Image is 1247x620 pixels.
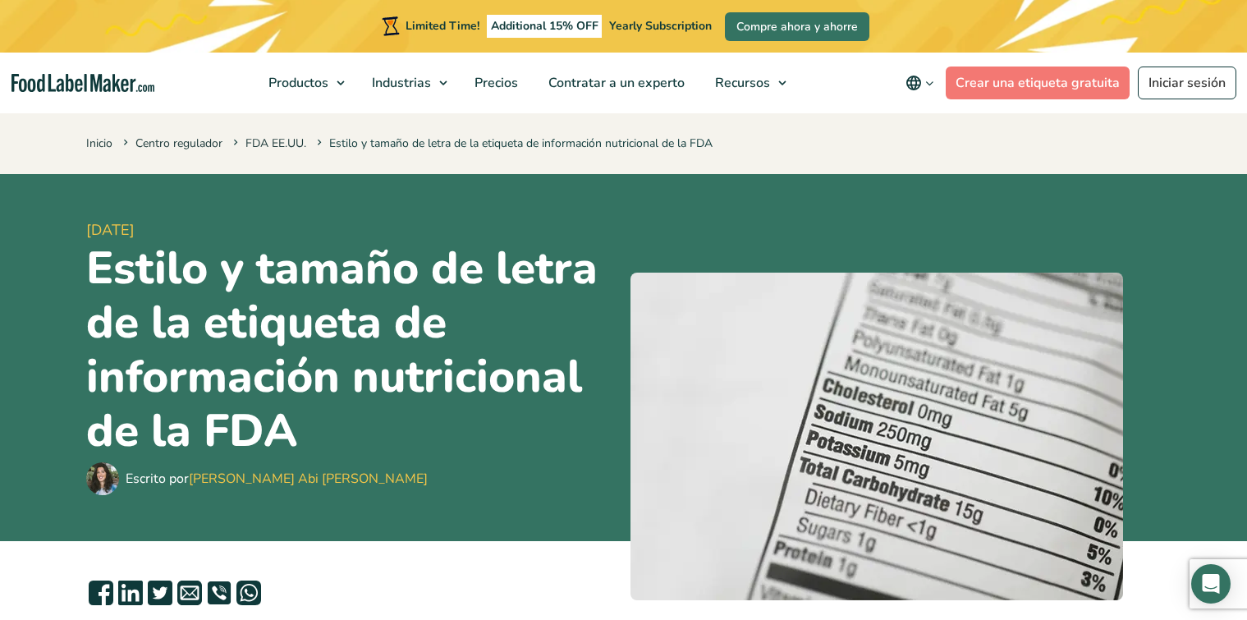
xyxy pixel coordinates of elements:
[86,135,112,151] a: Inicio
[406,18,479,34] span: Limited Time!
[135,135,222,151] a: Centro regulador
[357,53,456,113] a: Industrias
[86,462,119,495] img: Maria Abi Hanna - Etiquetadora de alimentos
[946,67,1130,99] a: Crear una etiqueta gratuita
[314,135,713,151] span: Estilo y tamaño de letra de la etiqueta de información nutricional de la FDA
[254,53,353,113] a: Productos
[367,74,433,92] span: Industrias
[470,74,520,92] span: Precios
[460,53,530,113] a: Precios
[543,74,686,92] span: Contratar a un experto
[1138,67,1236,99] a: Iniciar sesión
[534,53,696,113] a: Contratar a un experto
[1191,564,1231,604] div: Open Intercom Messenger
[700,53,795,113] a: Recursos
[189,470,428,488] a: [PERSON_NAME] Abi [PERSON_NAME]
[245,135,306,151] a: FDA EE.UU.
[725,12,869,41] a: Compre ahora y ahorre
[710,74,772,92] span: Recursos
[126,469,428,489] div: Escrito por
[264,74,330,92] span: Productos
[609,18,712,34] span: Yearly Subscription
[86,241,617,458] h1: Estilo y tamaño de letra de la etiqueta de información nutricional de la FDA
[487,15,603,38] span: Additional 15% OFF
[86,219,617,241] span: [DATE]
